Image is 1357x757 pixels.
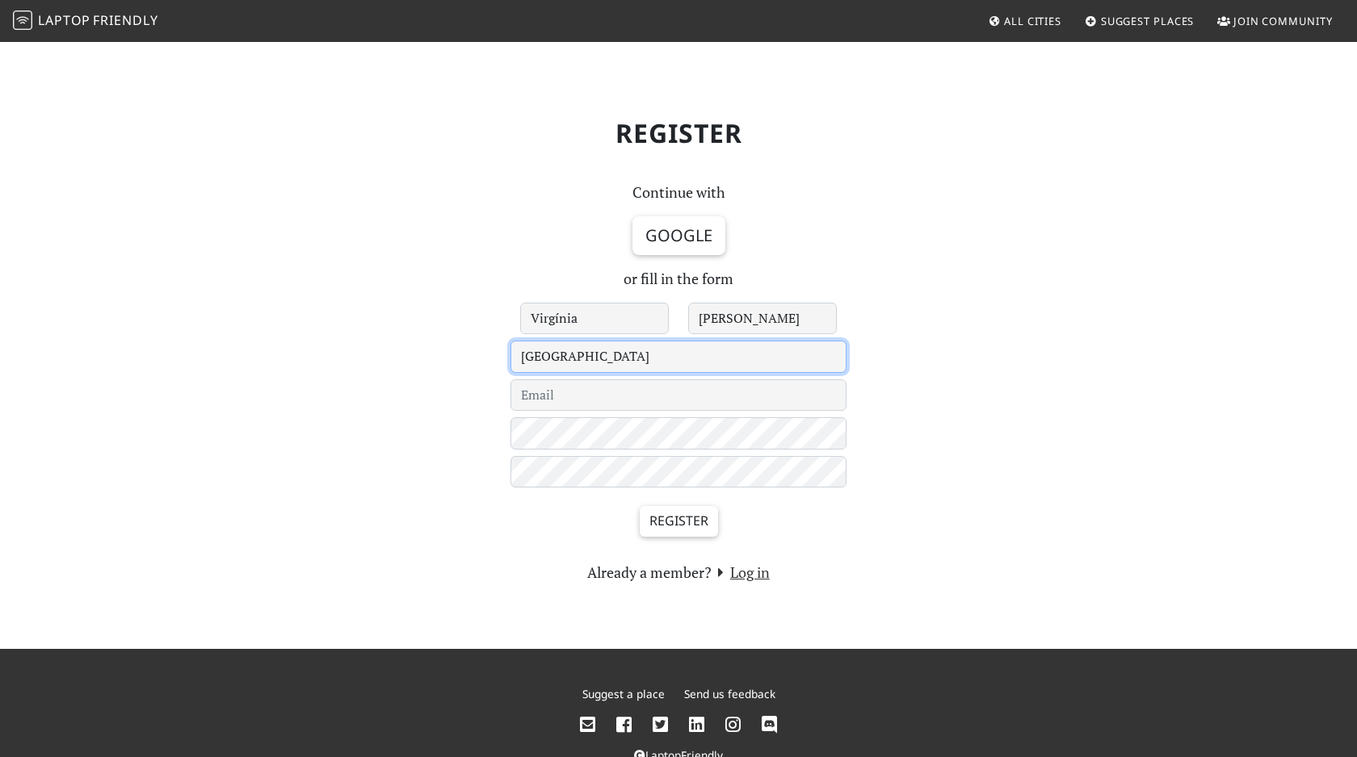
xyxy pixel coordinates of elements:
[13,10,32,30] img: LaptopFriendly
[684,686,775,701] a: Send us feedback
[640,506,718,537] input: Register
[38,11,90,29] span: Laptop
[510,379,847,412] input: Email
[510,181,847,204] p: Continue with
[510,561,847,584] section: Already a member?
[1211,6,1339,36] a: Join Community
[1101,14,1195,28] span: Suggest Places
[688,303,837,335] input: Surname
[981,6,1068,36] a: All Cities
[13,7,158,36] a: LaptopFriendly LaptopFriendly
[510,267,847,291] p: or fill in the form
[1078,6,1201,36] a: Suggest Places
[145,105,1212,161] h1: Register
[582,686,665,701] a: Suggest a place
[1233,14,1333,28] span: Join Community
[712,563,770,582] a: Log in
[520,303,669,335] input: Name
[632,216,725,255] a: Google
[1004,14,1061,28] span: All Cities
[93,11,158,29] span: Friendly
